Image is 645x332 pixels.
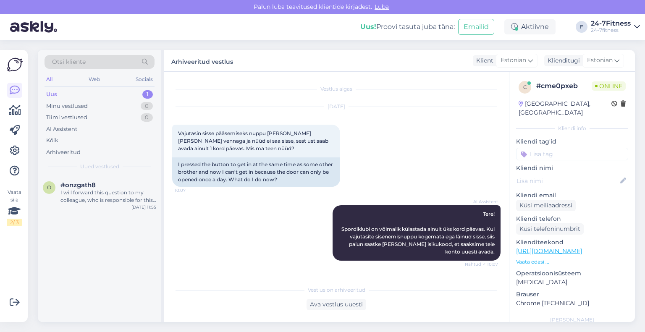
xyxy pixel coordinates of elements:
[60,181,96,189] span: #onzgath8
[516,316,628,324] div: [PERSON_NAME]
[360,22,455,32] div: Proovi tasuta juba täna:
[587,56,613,65] span: Estonian
[576,21,587,33] div: F
[516,214,628,223] p: Kliendi telefon
[536,81,592,91] div: # cme0pxeb
[360,23,376,31] b: Uus!
[46,148,81,157] div: Arhiveeritud
[501,56,526,65] span: Estonian
[178,130,330,152] span: Vajutasin sisse pääsemiseks nuppu [PERSON_NAME] [PERSON_NAME] vennaga ja nüüd ei saa sisse, sest ...
[134,74,155,85] div: Socials
[591,27,631,34] div: 24-7fitness
[519,99,611,117] div: [GEOGRAPHIC_DATA], [GEOGRAPHIC_DATA]
[516,191,628,200] p: Kliendi email
[516,290,628,299] p: Brauser
[516,238,628,247] p: Klienditeekond
[467,272,498,279] span: 24-7Fitness
[60,189,156,204] div: I will forward this question to my colleague, who is responsible for this. The reply will be here...
[172,85,501,93] div: Vestlus algas
[47,184,51,191] span: o
[516,200,576,211] div: Küsi meiliaadressi
[175,187,206,193] span: 10:07
[171,55,233,66] label: Arhiveeritud vestlus
[46,125,77,133] div: AI Assistent
[372,3,391,10] span: Luba
[46,90,57,99] div: Uus
[516,125,628,132] div: Kliendi info
[45,74,54,85] div: All
[516,223,584,235] div: Küsi telefoninumbrit
[516,258,628,266] p: Vaata edasi ...
[172,157,340,187] div: I pressed the button to get in at the same time as some other brother and now I can't get in beca...
[591,20,640,34] a: 24-7Fitness24-7fitness
[473,56,493,65] div: Klient
[307,299,366,310] div: Ava vestlus uuesti
[46,136,58,145] div: Kõik
[458,19,494,35] button: Emailid
[516,278,628,287] p: [MEDICAL_DATA]
[46,102,88,110] div: Minu vestlused
[517,176,619,186] input: Lisa nimi
[467,199,498,205] span: AI Assistent
[46,113,87,122] div: Tiimi vestlused
[516,164,628,173] p: Kliendi nimi
[141,113,153,122] div: 0
[142,90,153,99] div: 1
[172,103,501,110] div: [DATE]
[465,261,498,267] span: Nähtud ✓ 10:07
[516,148,628,160] input: Lisa tag
[141,102,153,110] div: 0
[131,204,156,210] div: [DATE] 11:55
[7,219,22,226] div: 2 / 3
[87,74,102,85] div: Web
[592,81,626,91] span: Online
[516,137,628,146] p: Kliendi tag'id
[80,163,119,170] span: Uued vestlused
[52,58,86,66] span: Otsi kliente
[516,299,628,308] p: Chrome [TECHNICAL_ID]
[516,269,628,278] p: Operatsioonisüsteem
[516,247,582,255] a: [URL][DOMAIN_NAME]
[544,56,580,65] div: Klienditugi
[7,57,23,73] img: Askly Logo
[7,188,22,226] div: Vaata siia
[504,19,556,34] div: Aktiivne
[523,84,527,90] span: c
[308,286,365,294] span: Vestlus on arhiveeritud
[591,20,631,27] div: 24-7Fitness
